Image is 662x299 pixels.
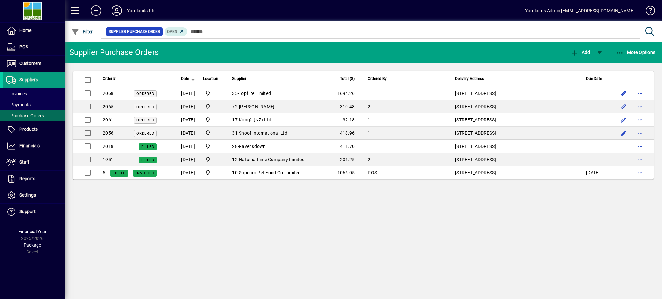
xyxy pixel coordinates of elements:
span: Purchase Orders [6,113,44,118]
a: Knowledge Base [641,1,654,22]
div: Location [203,75,224,82]
button: Add [569,46,592,58]
span: Delivery Address [455,75,484,82]
a: Reports [3,171,65,187]
span: Location [203,75,218,82]
span: 2061 [103,117,113,122]
span: 1 [368,130,370,136]
span: Suppliers [19,77,38,82]
span: Home [19,28,31,33]
td: - [228,153,325,166]
span: Yardlands Limited [203,129,224,137]
span: 28 [232,144,238,149]
div: Order # [103,75,157,82]
span: Yardlands Limited [203,156,224,163]
span: 72 [232,104,238,109]
span: Supplier Purchase Order [109,28,160,35]
td: 32.18 [325,113,364,127]
span: Filter [71,29,93,34]
td: 1066.05 [325,166,364,179]
div: Yardlands Admin [EMAIL_ADDRESS][DOMAIN_NAME] [525,5,635,16]
span: Open [167,29,177,34]
div: Yardlands Ltd [127,5,156,16]
button: More options [635,101,646,112]
button: More options [635,115,646,125]
span: Yardlands Limited [203,103,224,110]
span: Kong's (NZ) Ltd [239,117,271,122]
a: Customers [3,56,65,72]
td: 1694.26 [325,87,364,100]
span: 31 [232,130,238,136]
td: - [228,87,325,100]
span: Financials [19,143,40,148]
td: - [228,113,325,127]
span: 1 [368,91,370,96]
span: POS [19,44,28,49]
button: More options [635,168,646,178]
span: Due Date [586,75,602,82]
td: [STREET_ADDRESS] [451,87,582,100]
span: 5 [103,170,105,175]
div: Supplier [232,75,321,82]
mat-chip: Completion Status: Open [165,27,187,36]
span: POS [368,170,377,175]
span: Payments [6,102,31,107]
span: 2018 [103,144,113,149]
span: More Options [616,50,656,55]
div: Supplier Purchase Orders [69,47,159,57]
span: Products [19,127,38,132]
td: - [228,140,325,153]
td: [STREET_ADDRESS] [451,100,582,113]
td: [STREET_ADDRESS] [451,140,582,153]
button: Edit [618,128,629,138]
td: [DATE] [177,140,199,153]
span: Add [571,50,590,55]
span: Yardlands Limited [203,142,224,150]
span: 2 [368,157,370,162]
span: 1 [368,144,370,149]
span: [PERSON_NAME] [239,104,274,109]
span: Hatuma Lime Company Limited [239,157,304,162]
a: Invoices [3,88,65,99]
span: Ravensdown [239,144,266,149]
span: Yardlands Limited [203,89,224,97]
span: 2056 [103,130,113,136]
td: [DATE] [582,166,612,179]
td: [STREET_ADDRESS] [451,113,582,127]
a: POS [3,39,65,55]
span: 10 [232,170,238,175]
td: [DATE] [177,153,199,166]
span: 2065 [103,104,113,109]
span: 12 [232,157,238,162]
button: More options [635,154,646,165]
button: More options [635,141,646,151]
a: Purchase Orders [3,110,65,121]
span: 35 [232,91,238,96]
span: Shoof International Ltd [239,130,287,136]
td: [STREET_ADDRESS] [451,166,582,179]
a: Support [3,204,65,220]
td: [DATE] [177,127,199,140]
span: Superior Pet Food Co. Limited [239,170,301,175]
span: Yardlands Limited [203,169,224,177]
span: Date [181,75,189,82]
button: More options [635,128,646,138]
span: Total ($) [340,75,355,82]
td: [STREET_ADDRESS] [451,127,582,140]
div: Total ($) [329,75,360,82]
td: - [228,100,325,113]
td: [DATE] [177,87,199,100]
span: Filled [141,158,154,162]
span: Invoiced [136,171,154,175]
span: Ordered [136,92,154,96]
button: Filter [70,26,95,37]
button: Add [86,5,106,16]
span: Ordered [136,131,154,136]
span: Customers [19,61,41,66]
a: Home [3,23,65,39]
td: 310.48 [325,100,364,113]
button: More Options [614,46,657,58]
td: 411.70 [325,140,364,153]
span: 2068 [103,91,113,96]
span: Topflite Limited [239,91,271,96]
